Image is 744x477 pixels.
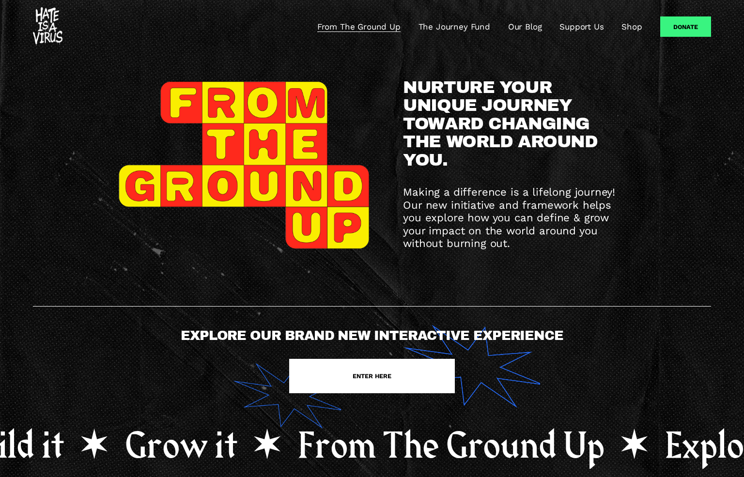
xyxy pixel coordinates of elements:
tspan: From The Ground Up [297,423,604,470]
a: Our Blog [508,21,542,32]
span: NURTURE YOUR UNIQUE JOURNEY TOWARD CHANGING THE WORLD AROUND YOU. [403,78,603,169]
a: Shop [621,21,642,32]
tspan: • [252,423,280,469]
a: Donate [660,16,711,37]
a: Support Us [559,21,604,32]
img: #HATEISAVIRUS [33,7,62,46]
a: The Journey Fund [418,21,490,32]
span: Making a difference is a lifelong journey! Our new initiative and framework helps you explore how... [403,185,619,249]
tspan: • [620,423,648,469]
tspan: • [79,423,108,469]
a: From The Ground Up [317,21,401,32]
tspan: Grow it [124,423,237,469]
a: ENTER HERE [289,359,455,393]
h4: EXPLORE OUR BRAND NEW INTERACTIVE EXPERIENCE [118,329,625,343]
